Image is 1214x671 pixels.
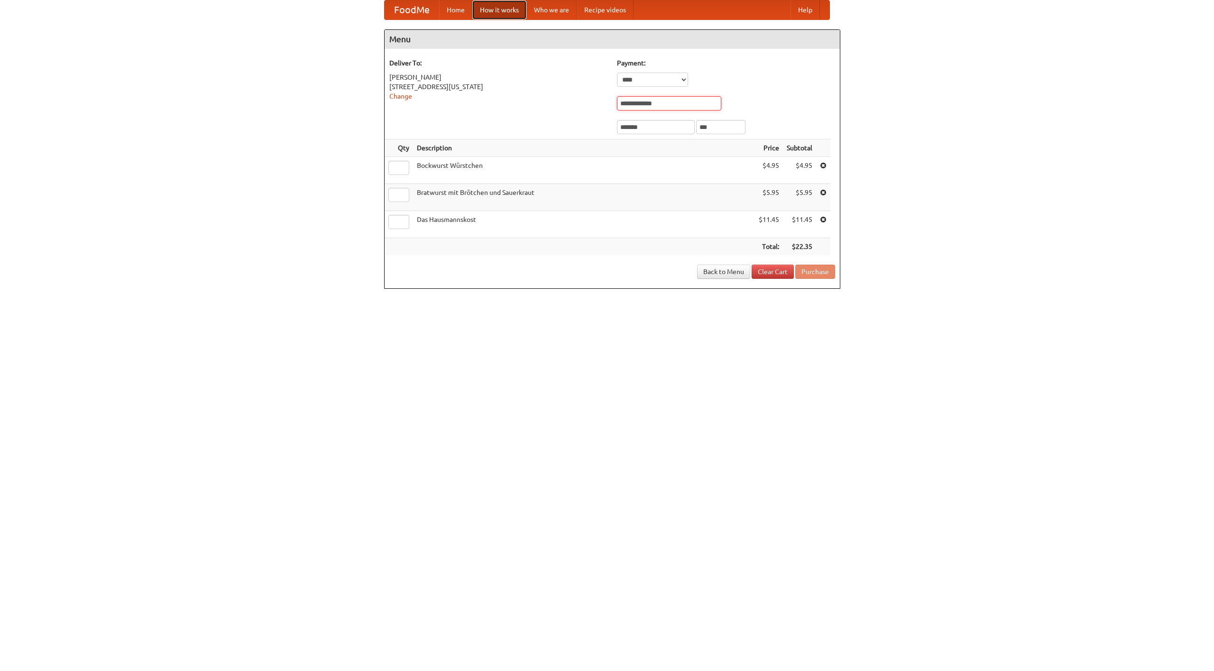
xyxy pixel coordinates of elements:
[783,184,816,211] td: $5.95
[439,0,472,19] a: Home
[755,211,783,238] td: $11.45
[413,184,755,211] td: Bratwurst mit Brötchen und Sauerkraut
[385,0,439,19] a: FoodMe
[783,157,816,184] td: $4.95
[755,184,783,211] td: $5.95
[752,265,794,279] a: Clear Cart
[389,73,607,82] div: [PERSON_NAME]
[389,82,607,92] div: [STREET_ADDRESS][US_STATE]
[783,139,816,157] th: Subtotal
[791,0,820,19] a: Help
[795,265,835,279] button: Purchase
[577,0,634,19] a: Recipe videos
[617,58,835,68] h5: Payment:
[413,139,755,157] th: Description
[389,92,412,100] a: Change
[755,157,783,184] td: $4.95
[783,238,816,256] th: $22.35
[755,139,783,157] th: Price
[783,211,816,238] td: $11.45
[389,58,607,68] h5: Deliver To:
[472,0,526,19] a: How it works
[697,265,750,279] a: Back to Menu
[385,139,413,157] th: Qty
[385,30,840,49] h4: Menu
[413,211,755,238] td: Das Hausmannskost
[755,238,783,256] th: Total:
[413,157,755,184] td: Bockwurst Würstchen
[526,0,577,19] a: Who we are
